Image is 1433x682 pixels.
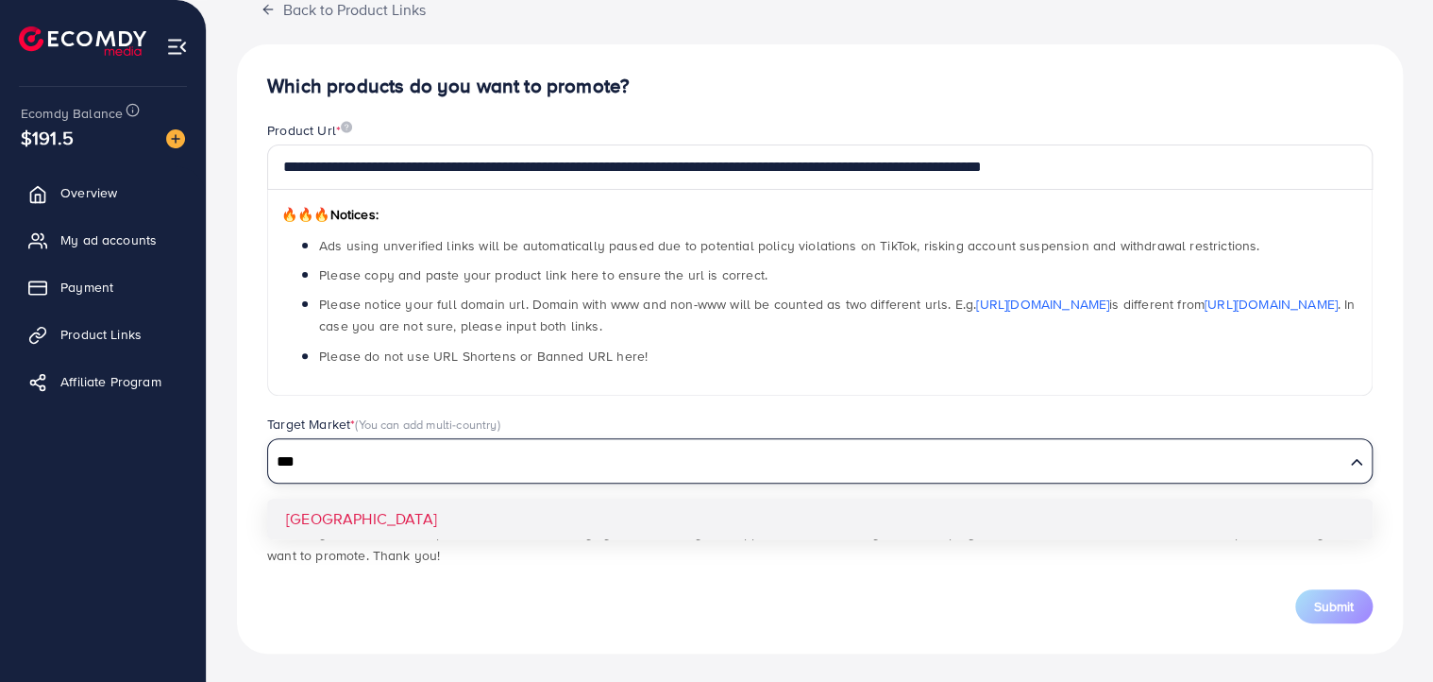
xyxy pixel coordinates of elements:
h4: Which products do you want to promote? [267,75,1373,98]
span: Submit [1314,597,1354,616]
a: Product Links [14,315,192,353]
span: 🔥🔥🔥 [281,205,329,224]
input: Search for option [270,448,1342,477]
img: image [341,121,352,133]
span: Please notice your full domain url. Domain with www and non-www will be counted as two different ... [319,295,1355,335]
img: logo [19,26,146,56]
span: Ads using unverified links will be automatically paused due to potential policy violations on Tik... [319,236,1259,255]
span: Affiliate Program [60,372,161,391]
img: menu [166,36,188,58]
a: [URL][DOMAIN_NAME] [1205,295,1338,314]
a: Payment [14,268,192,306]
span: Product Links [60,325,142,344]
a: [URL][DOMAIN_NAME] [976,295,1109,314]
li: [GEOGRAPHIC_DATA] [267,499,1373,539]
span: Notices: [281,205,379,224]
span: Ecomdy Balance [21,104,123,123]
a: Affiliate Program [14,363,192,401]
a: Overview [14,174,192,212]
a: My ad accounts [14,221,192,259]
span: My ad accounts [60,230,157,249]
span: Overview [60,183,117,202]
span: Please do not use URL Shortens or Banned URL here! [319,347,648,366]
button: Submit [1295,589,1373,623]
label: Target Market [267,415,500,434]
span: (You can add multi-country) [355,416,499,433]
span: $191.5 [21,124,74,151]
label: Product Url [267,121,352,140]
img: image [166,129,185,148]
span: Please copy and paste your product link here to ensure the url is correct. [319,265,767,284]
span: Payment [60,278,113,297]
div: Search for option [267,438,1373,484]
p: *Note: If you use unverified product links, the Ecomdy system will notify the support team to rev... [267,521,1373,567]
iframe: Chat [1353,597,1419,668]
